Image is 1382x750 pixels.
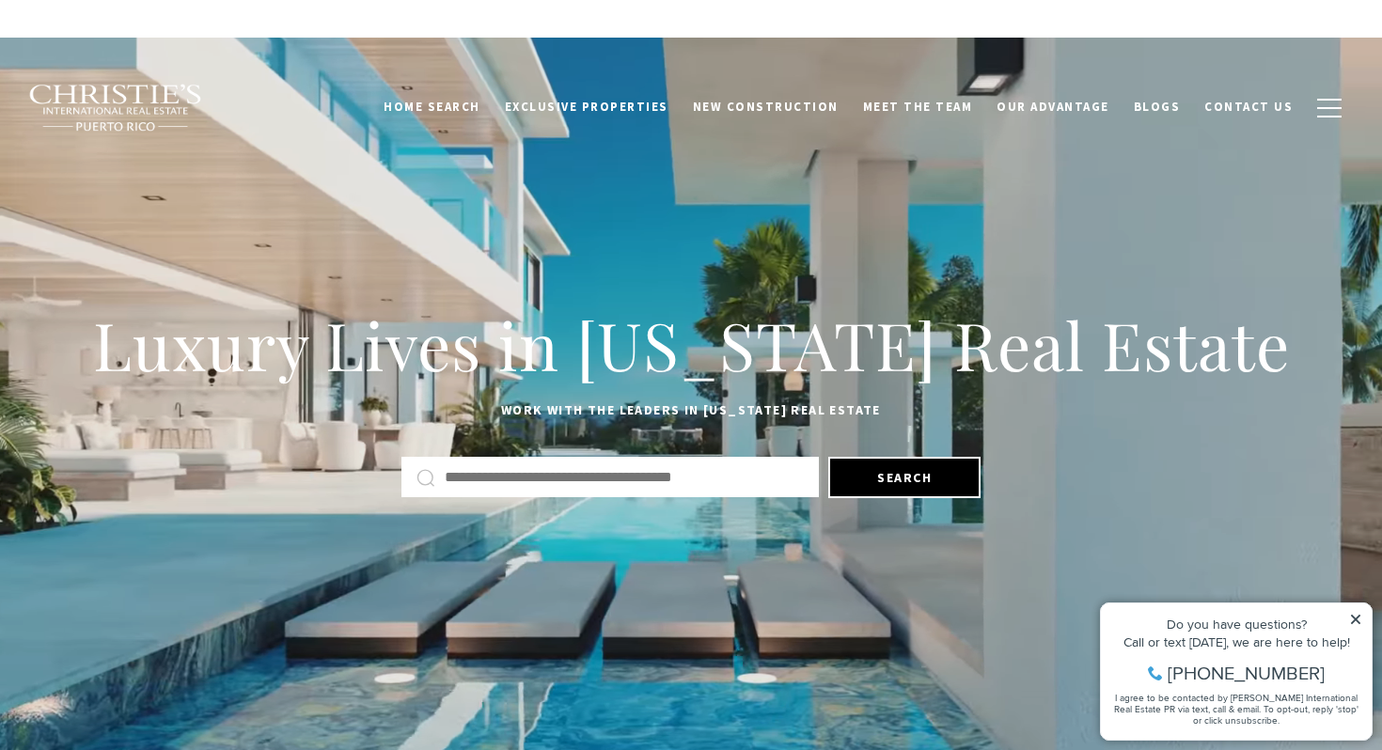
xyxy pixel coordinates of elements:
[28,84,203,133] img: Christie's International Real Estate black text logo
[693,99,839,115] span: New Construction
[1134,99,1181,115] span: Blogs
[371,89,493,125] a: Home Search
[77,88,234,107] span: [PHONE_NUMBER]
[828,457,981,498] button: Search
[997,99,1109,115] span: Our Advantage
[24,116,268,151] span: I agree to be contacted by [PERSON_NAME] International Real Estate PR via text, call & email. To ...
[80,399,1302,422] p: Work with the leaders in [US_STATE] Real Estate
[80,304,1302,386] h1: Luxury Lives in [US_STATE] Real Estate
[851,89,985,125] a: Meet the Team
[493,89,681,125] a: Exclusive Properties
[984,89,1122,125] a: Our Advantage
[20,60,272,73] div: Call or text [DATE], we are here to help!
[1204,99,1293,115] span: Contact Us
[505,99,668,115] span: Exclusive Properties
[20,42,272,55] div: Do you have questions?
[681,89,851,125] a: New Construction
[1122,89,1193,125] a: Blogs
